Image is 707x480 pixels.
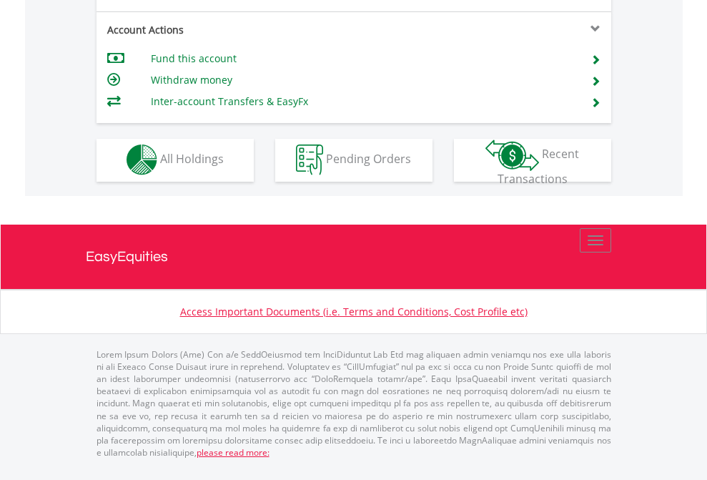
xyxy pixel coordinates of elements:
a: please read more: [197,446,270,459]
span: All Holdings [160,151,224,167]
span: Pending Orders [326,151,411,167]
a: EasyEquities [86,225,622,289]
img: holdings-wht.png [127,145,157,175]
td: Inter-account Transfers & EasyFx [151,91,573,112]
p: Lorem Ipsum Dolors (Ame) Con a/e SeddOeiusmod tem InciDiduntut Lab Etd mag aliquaen admin veniamq... [97,348,611,459]
button: All Holdings [97,139,254,182]
td: Fund this account [151,48,573,69]
a: Access Important Documents (i.e. Terms and Conditions, Cost Profile etc) [180,305,528,318]
td: Withdraw money [151,69,573,91]
div: Account Actions [97,23,354,37]
img: transactions-zar-wht.png [485,139,539,171]
button: Pending Orders [275,139,432,182]
span: Recent Transactions [498,146,580,187]
img: pending_instructions-wht.png [296,145,323,175]
button: Recent Transactions [454,139,611,182]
